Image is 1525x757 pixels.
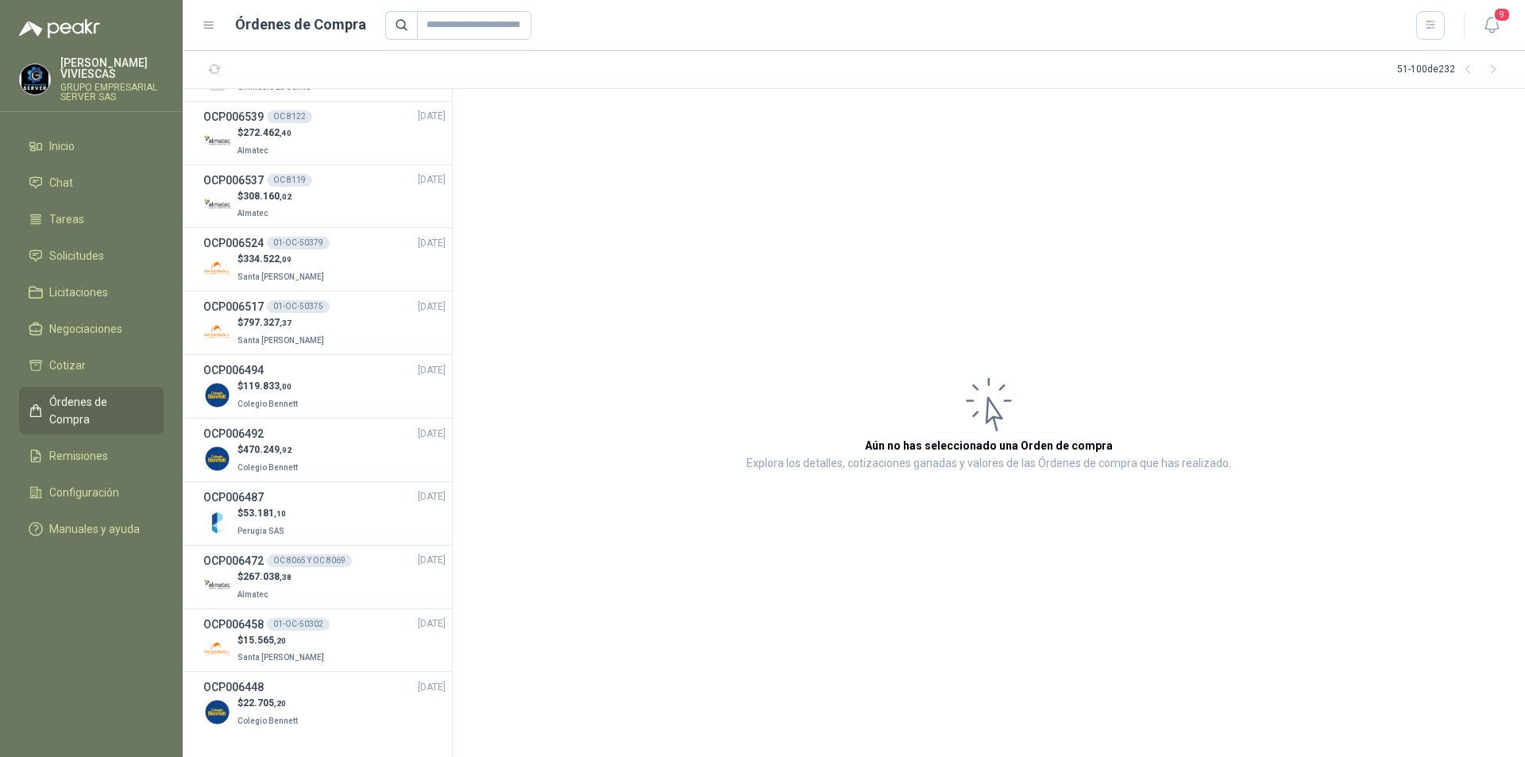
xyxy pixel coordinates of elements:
[243,571,291,582] span: 267.038
[19,277,164,307] a: Licitaciones
[203,361,446,411] a: OCP006494[DATE] Company Logo$119.833,00Colegio Bennett
[243,635,286,646] span: 15.565
[19,441,164,471] a: Remisiones
[280,319,291,327] span: ,37
[60,83,164,102] p: GRUPO EMPRESARIAL SERVER SAS
[203,108,264,126] h3: OCP006539
[418,172,446,187] span: [DATE]
[237,696,301,711] p: $
[19,350,164,380] a: Cotizar
[49,393,149,428] span: Órdenes de Compra
[49,357,86,374] span: Cotizar
[203,318,231,346] img: Company Logo
[203,128,231,156] img: Company Logo
[203,616,264,633] h3: OCP006458
[418,299,446,315] span: [DATE]
[19,131,164,161] a: Inicio
[280,255,291,264] span: ,09
[203,678,446,728] a: OCP006448[DATE] Company Logo$22.705,20Colegio Bennett
[49,210,84,228] span: Tareas
[203,298,446,348] a: OCP00651701-OC-50375[DATE] Company Logo$797.327,37Santa [PERSON_NAME]
[19,204,164,234] a: Tareas
[49,137,75,155] span: Inicio
[237,209,268,218] span: Almatec
[865,437,1113,454] h3: Aún no has seleccionado una Orden de compra
[237,633,327,648] p: $
[1477,11,1506,40] button: 9
[237,400,298,408] span: Colegio Bennett
[267,110,312,123] div: OC 8122
[267,618,330,631] div: 01-OC-50302
[237,83,311,91] span: Gimnasio La Colina
[237,272,324,281] span: Santa [PERSON_NAME]
[237,315,327,330] p: $
[418,363,446,378] span: [DATE]
[243,253,291,265] span: 334.522
[418,489,446,504] span: [DATE]
[203,234,446,284] a: OCP00652401-OC-50379[DATE] Company Logo$334.522,09Santa [PERSON_NAME]
[237,189,291,204] p: $
[203,678,264,696] h3: OCP006448
[1493,7,1511,22] span: 9
[203,298,264,315] h3: OCP006517
[203,425,264,442] h3: OCP006492
[237,379,301,394] p: $
[49,520,140,538] span: Manuales y ayuda
[60,57,164,79] p: [PERSON_NAME] VIVIESCAS
[1397,57,1506,83] div: 51 - 100 de 232
[203,191,231,219] img: Company Logo
[19,314,164,344] a: Negociaciones
[280,446,291,454] span: ,92
[203,552,446,602] a: OCP006472OC 8065 Y OC 8069[DATE] Company Logo$267.038,38Almatec
[19,387,164,435] a: Órdenes de Compra
[203,635,231,662] img: Company Logo
[203,698,231,726] img: Company Logo
[237,716,298,725] span: Colegio Bennett
[418,427,446,442] span: [DATE]
[237,146,268,155] span: Almatec
[203,381,231,409] img: Company Logo
[49,174,73,191] span: Chat
[203,489,446,539] a: OCP006487[DATE] Company Logo$53.181,10Perugia SAS
[19,241,164,271] a: Solicitudes
[237,570,291,585] p: $
[243,127,291,138] span: 272.462
[243,191,291,202] span: 308.160
[237,252,327,267] p: $
[19,477,164,508] a: Configuración
[203,616,446,666] a: OCP00645801-OC-50302[DATE] Company Logo$15.565,20Santa [PERSON_NAME]
[237,527,284,535] span: Perugia SAS
[237,463,298,472] span: Colegio Bennett
[267,554,352,567] div: OC 8065 Y OC 8069
[235,14,366,36] h1: Órdenes de Compra
[237,590,268,599] span: Almatec
[267,300,330,313] div: 01-OC-50375
[243,317,291,328] span: 797.327
[280,192,291,201] span: ,02
[243,697,286,709] span: 22.705
[747,454,1231,473] p: Explora los detalles, cotizaciones ganadas y valores de las Órdenes de compra que has realizado.
[203,234,264,252] h3: OCP006524
[49,320,122,338] span: Negociaciones
[203,552,264,570] h3: OCP006472
[237,506,288,521] p: $
[203,508,231,536] img: Company Logo
[243,444,291,455] span: 470.249
[418,553,446,568] span: [DATE]
[280,382,291,391] span: ,00
[237,126,291,141] p: $
[237,442,301,458] p: $
[49,247,104,265] span: Solicitudes
[418,616,446,631] span: [DATE]
[19,514,164,544] a: Manuales y ayuda
[237,653,324,662] span: Santa [PERSON_NAME]
[418,109,446,124] span: [DATE]
[203,172,264,189] h3: OCP006537
[203,489,264,506] h3: OCP006487
[274,509,286,518] span: ,10
[418,236,446,251] span: [DATE]
[19,168,164,198] a: Chat
[203,172,446,222] a: OCP006537OC 8119[DATE] Company Logo$308.160,02Almatec
[203,254,231,282] img: Company Logo
[19,19,100,38] img: Logo peakr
